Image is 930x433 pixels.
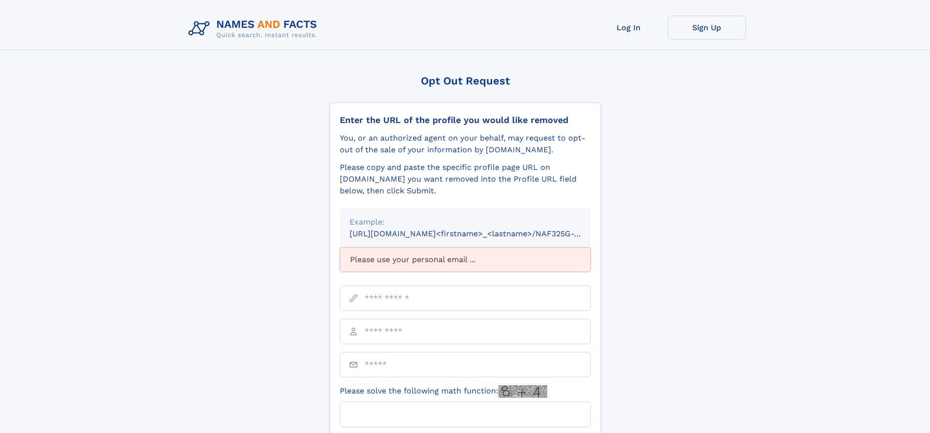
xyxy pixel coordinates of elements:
div: Opt Out Request [330,75,601,87]
div: You, or an authorized agent on your behalf, may request to opt-out of the sale of your informatio... [340,132,591,156]
div: Enter the URL of the profile you would like removed [340,115,591,125]
small: [URL][DOMAIN_NAME]<firstname>_<lastname>/NAF325G-xxxxxxxx [350,229,609,238]
a: Log In [590,16,668,40]
div: Please copy and paste the specific profile page URL on [DOMAIN_NAME] you want removed into the Pr... [340,162,591,197]
a: Sign Up [668,16,746,40]
label: Please solve the following math function: [340,385,547,398]
img: Logo Names and Facts [185,16,325,42]
div: Example: [350,216,581,228]
div: Please use your personal email ... [340,247,591,272]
